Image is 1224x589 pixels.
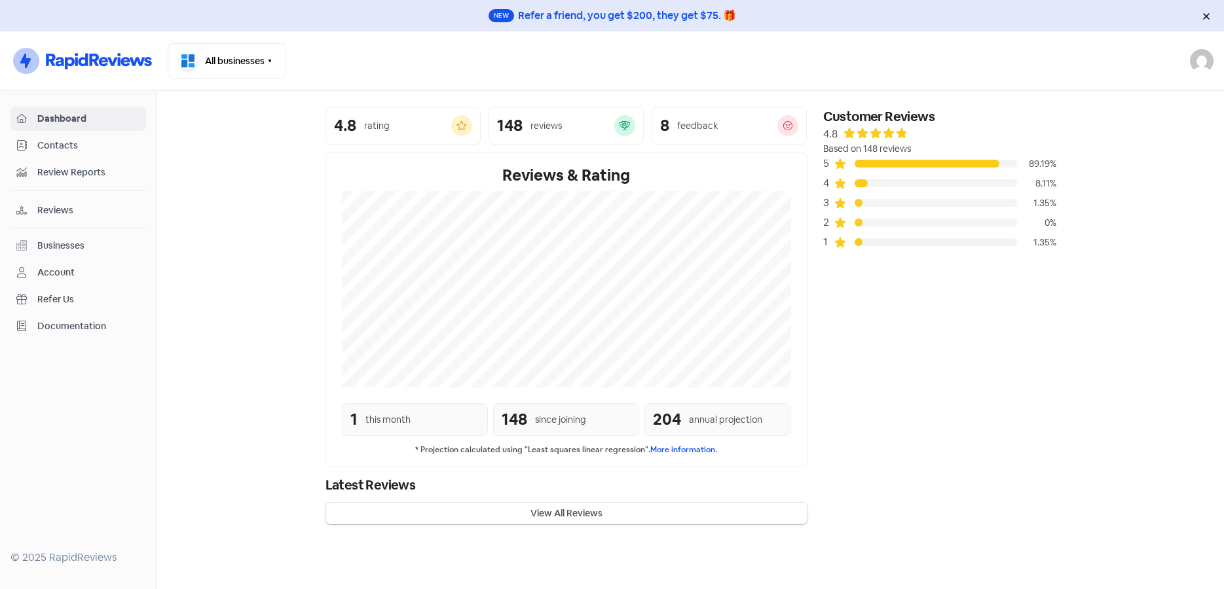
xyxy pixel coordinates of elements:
div: feedback [677,119,718,133]
a: Review Reports [10,160,146,185]
div: Latest Reviews [325,475,807,495]
span: Documentation [37,319,140,333]
a: Dashboard [10,107,146,131]
div: Account [37,266,75,279]
div: 0% [1017,216,1056,230]
a: More information. [650,444,717,455]
span: Dashboard [37,112,140,126]
div: 8 [660,118,669,134]
div: 204 [653,408,681,431]
div: 1.35% [1017,236,1056,249]
div: Based on 148 reviews [823,142,1056,156]
div: 4 [823,175,834,191]
div: 5 [823,156,834,171]
div: 1 [823,234,834,250]
div: Refer a friend, you get $200, they get $75. 🎁 [518,8,736,24]
div: this month [365,413,411,427]
div: © 2025 RapidReviews [10,550,146,565]
span: Contacts [37,139,140,152]
button: View All Reviews [325,503,807,524]
small: * Projection calculated using "Least squares linear regression". [342,444,791,456]
a: Refer Us [10,287,146,312]
div: 4.8 [823,126,838,142]
div: 148 [502,408,527,431]
span: Review Reports [37,166,140,179]
a: 8feedback [652,107,807,145]
div: 3 [823,195,834,211]
a: Documentation [10,314,146,338]
div: 4.8 [334,118,356,134]
div: annual projection [689,413,762,427]
div: 148 [497,118,523,134]
button: All businesses [168,43,286,79]
div: Customer Reviews [823,107,1056,126]
div: 2 [823,215,834,230]
div: reviews [530,119,562,133]
div: Reviews & Rating [342,164,791,187]
div: 1 [350,408,358,431]
div: 1.35% [1017,196,1056,210]
div: since joining [535,413,586,427]
span: New [489,9,514,22]
div: 89.19% [1017,157,1056,171]
a: 148reviews [489,107,644,145]
a: Reviews [10,198,146,223]
div: 8.11% [1017,177,1056,190]
div: rating [364,119,390,133]
span: Refer Us [37,293,140,306]
a: Contacts [10,134,146,158]
img: User [1190,49,1214,73]
a: Account [10,260,146,285]
a: 4.8rating [325,107,481,145]
span: Reviews [37,204,140,217]
div: Businesses [37,239,84,253]
a: Businesses [10,234,146,258]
